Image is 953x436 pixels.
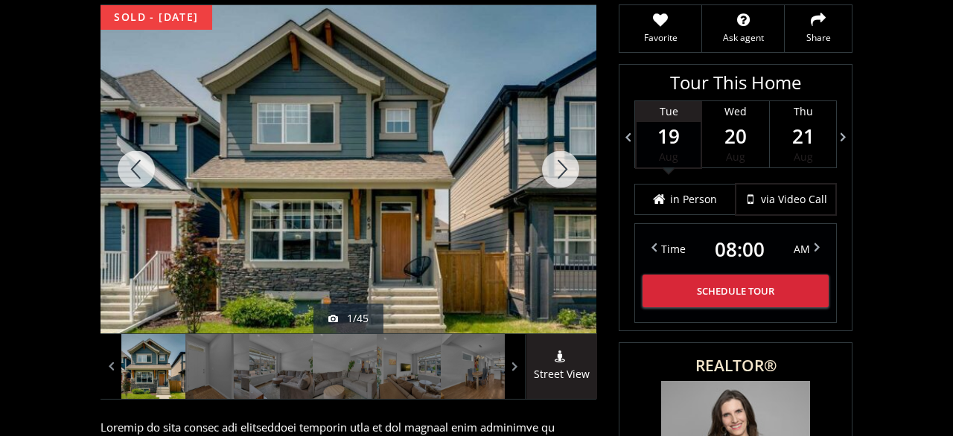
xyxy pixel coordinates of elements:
span: Favorite [627,31,694,44]
span: Aug [659,150,678,164]
div: Wed [702,101,768,122]
button: Schedule Tour [643,275,829,307]
span: via Video Call [761,192,827,207]
span: 20 [702,126,768,147]
div: sold - [DATE] [101,5,212,30]
span: 19 [637,126,701,147]
div: Tue [637,101,701,122]
span: Street View [526,366,597,383]
span: Ask agent [710,31,777,44]
div: Time AM [661,239,810,260]
div: Thu [770,101,837,122]
span: Aug [794,150,813,164]
span: 08 : 00 [715,239,765,260]
h3: Tour This Home [634,72,837,100]
span: Share [792,31,844,44]
span: Aug [726,150,745,164]
span: in Person [670,192,717,207]
div: 65 Masters Street SE Calgary, AB T3M 2R7 - Photo 1 of 45 [101,5,596,333]
div: 1/45 [328,311,369,326]
span: 21 [770,126,837,147]
span: REALTOR® [636,358,835,374]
